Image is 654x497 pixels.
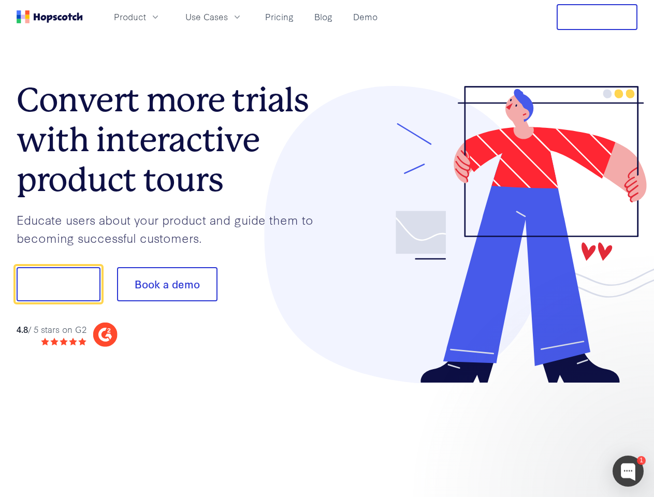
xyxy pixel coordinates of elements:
button: Show me! [17,267,100,301]
div: / 5 stars on G2 [17,323,86,336]
span: Use Cases [185,10,228,23]
h1: Convert more trials with interactive product tours [17,80,327,199]
a: Home [17,10,83,23]
a: Pricing [261,8,298,25]
p: Educate users about your product and guide them to becoming successful customers. [17,211,327,246]
button: Free Trial [557,4,637,30]
strong: 4.8 [17,323,28,335]
button: Product [108,8,167,25]
a: Demo [349,8,382,25]
div: 1 [637,456,646,465]
span: Product [114,10,146,23]
button: Book a demo [117,267,217,301]
button: Use Cases [179,8,249,25]
a: Blog [310,8,337,25]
